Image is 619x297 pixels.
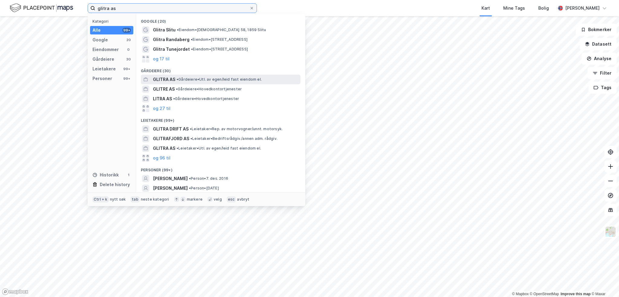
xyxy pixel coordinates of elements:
[153,46,190,53] span: Glitra Tunejordet
[189,176,191,181] span: •
[153,76,175,83] span: GLITRA AS
[530,292,559,296] a: OpenStreetMap
[92,65,116,73] div: Leietakere
[177,77,178,82] span: •
[177,146,261,151] span: Leietaker • Utl. av egen/leid fast eiendom el.
[177,146,178,150] span: •
[190,127,192,131] span: •
[153,185,188,192] span: [PERSON_NAME]
[92,171,119,179] div: Historikk
[173,96,239,101] span: Gårdeiere • Hovedkontortjenester
[92,75,112,82] div: Personer
[153,125,189,133] span: GLITRA DRIFT AS
[100,181,130,188] div: Delete history
[177,27,179,32] span: •
[136,64,305,75] div: Gårdeiere (30)
[227,196,236,202] div: esc
[588,82,617,94] button: Tags
[605,226,616,237] img: Z
[92,196,109,202] div: Ctrl + k
[153,135,189,142] span: GLITRAFJORD AS
[122,66,131,71] div: 99+
[214,197,222,202] div: velg
[110,197,126,202] div: nytt søk
[561,292,591,296] a: Improve this map
[191,37,248,42] span: Eiendom • [STREET_ADDRESS]
[588,67,617,79] button: Filter
[153,145,175,152] span: GLITRA AS
[176,87,178,91] span: •
[189,186,219,191] span: Person • [DATE]
[131,196,140,202] div: tab
[190,136,192,141] span: •
[153,26,176,34] span: Glitra Slitu
[153,175,188,182] span: [PERSON_NAME]
[580,38,617,50] button: Datasett
[126,173,131,177] div: 1
[126,47,131,52] div: 0
[512,292,529,296] a: Mapbox
[177,27,266,32] span: Eiendom • [DEMOGRAPHIC_DATA] 58, 1859 Slitu
[2,288,28,295] a: Mapbox homepage
[177,77,262,82] span: Gårdeiere • Utl. av egen/leid fast eiendom el.
[153,36,190,43] span: Glitra Randaberg
[136,14,305,25] div: Google (20)
[10,3,73,13] img: logo.f888ab2527a4732fd821a326f86c7f29.svg
[122,28,131,33] div: 99+
[126,57,131,62] div: 30
[481,5,490,12] div: Kart
[92,56,114,63] div: Gårdeiere
[189,176,228,181] span: Person • 7. des. 2016
[153,86,175,93] span: GLITRE AS
[141,197,169,202] div: neste kategori
[126,37,131,42] div: 20
[503,5,525,12] div: Mine Tags
[190,127,283,131] span: Leietaker • Rep. av motorvogner/unnt. motorsyk.
[95,4,249,13] input: Søk på adresse, matrikkel, gårdeiere, leietakere eller personer
[589,268,619,297] div: Kontrollprogram for chat
[589,268,619,297] iframe: Chat Widget
[176,87,242,92] span: Gårdeiere • Hovedkontortjenester
[122,76,131,81] div: 99+
[576,24,617,36] button: Bokmerker
[565,5,600,12] div: [PERSON_NAME]
[136,113,305,124] div: Leietakere (99+)
[153,105,170,112] button: og 27 til
[237,197,249,202] div: avbryt
[191,37,193,42] span: •
[191,47,248,52] span: Eiendom • [STREET_ADDRESS]
[582,53,617,65] button: Analyse
[92,19,133,24] div: Kategori
[153,95,172,102] span: LITRA AS
[92,36,108,44] div: Google
[92,46,119,53] div: Eiendommer
[153,55,170,63] button: og 17 til
[538,5,549,12] div: Bolig
[189,186,191,190] span: •
[153,154,170,162] button: og 96 til
[191,47,193,51] span: •
[136,163,305,174] div: Personer (99+)
[173,96,175,101] span: •
[92,27,101,34] div: Alle
[187,197,203,202] div: markere
[190,136,277,141] span: Leietaker • Bedriftsrådgiv./annen adm. rådgiv.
